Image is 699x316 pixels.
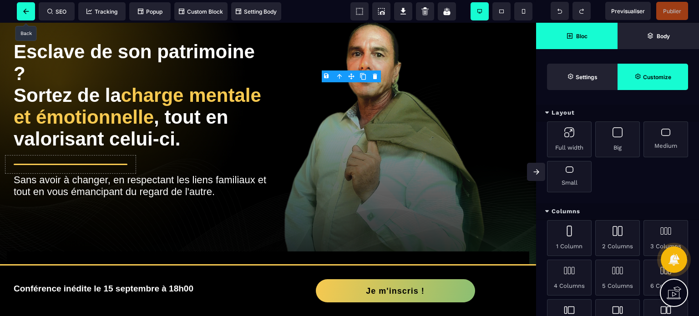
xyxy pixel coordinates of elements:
[536,23,618,49] span: Open Blocks
[14,256,268,276] h2: Conférence inédite le 15 septembre à 18h00
[547,220,592,256] div: 1 Column
[14,62,268,127] div: Sortez de la , tout en valorisant celui-ci.
[86,8,117,15] span: Tracking
[138,8,162,15] span: Popup
[47,8,66,15] span: SEO
[643,121,688,157] div: Medium
[547,161,592,192] div: Small
[618,64,688,90] span: Open Style Manager
[14,62,267,105] span: charge mentale et émotionnelle
[547,64,618,90] span: Settings
[657,33,670,40] strong: Body
[595,260,640,296] div: 5 Columns
[618,23,699,49] span: Open Layer Manager
[643,220,688,256] div: 3 Columns
[595,220,640,256] div: 2 Columns
[576,74,598,80] strong: Settings
[316,256,475,280] button: Je m'inscris !
[536,105,699,121] div: Layout
[14,151,268,175] div: Sans avoir à changer, en respectant les liens familiaux et tout en vous émancipant du regard de l...
[547,260,592,296] div: 4 Columns
[595,121,640,157] div: Big
[179,8,223,15] span: Custom Block
[605,2,651,20] span: Preview
[536,203,699,220] div: Columns
[643,74,671,80] strong: Customize
[14,18,268,62] div: Esclave de son patrimoine ?
[611,8,645,15] span: Previsualiser
[663,8,681,15] span: Publier
[643,260,688,296] div: 6 Columns
[236,8,277,15] span: Setting Body
[350,2,369,20] span: View components
[547,121,592,157] div: Full width
[576,33,588,40] strong: Bloc
[372,2,390,20] span: Screenshot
